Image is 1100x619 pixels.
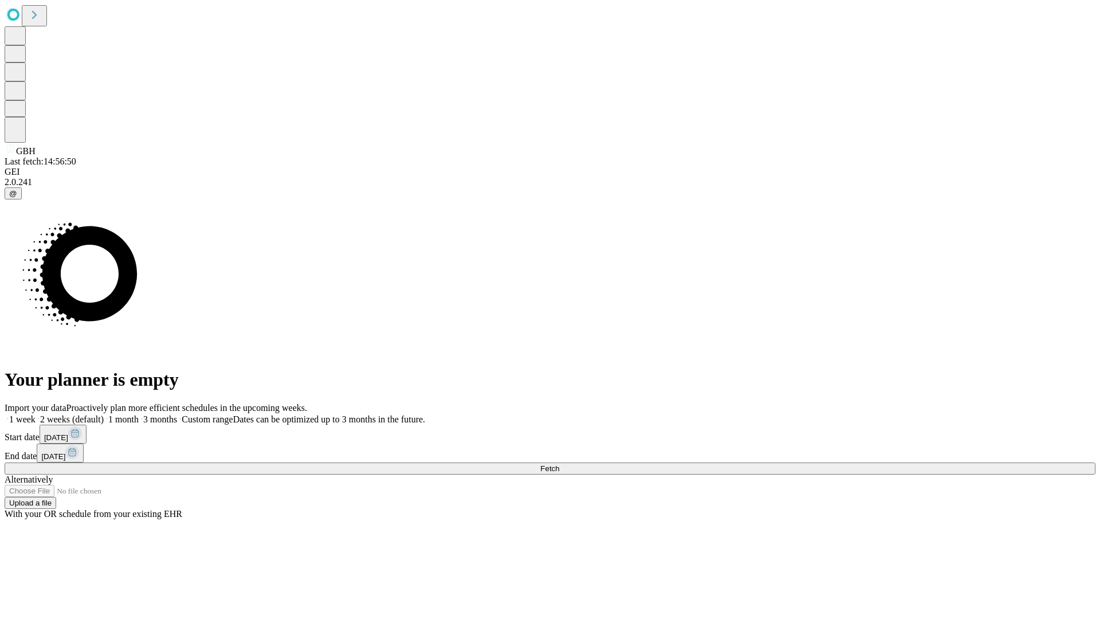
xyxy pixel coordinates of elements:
[5,463,1095,475] button: Fetch
[41,452,65,461] span: [DATE]
[5,425,1095,444] div: Start date
[233,414,425,424] span: Dates can be optimized up to 3 months in the future.
[5,187,22,199] button: @
[40,425,87,444] button: [DATE]
[182,414,233,424] span: Custom range
[5,497,56,509] button: Upload a file
[66,403,307,413] span: Proactively plan more efficient schedules in the upcoming weeks.
[108,414,139,424] span: 1 month
[5,167,1095,177] div: GEI
[540,464,559,473] span: Fetch
[44,433,68,442] span: [DATE]
[5,177,1095,187] div: 2.0.241
[5,509,182,519] span: With your OR schedule from your existing EHR
[143,414,177,424] span: 3 months
[5,444,1095,463] div: End date
[9,189,17,198] span: @
[5,156,76,166] span: Last fetch: 14:56:50
[9,414,36,424] span: 1 week
[40,414,104,424] span: 2 weeks (default)
[5,475,53,484] span: Alternatively
[37,444,84,463] button: [DATE]
[5,369,1095,390] h1: Your planner is empty
[5,403,66,413] span: Import your data
[16,146,36,156] span: GBH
